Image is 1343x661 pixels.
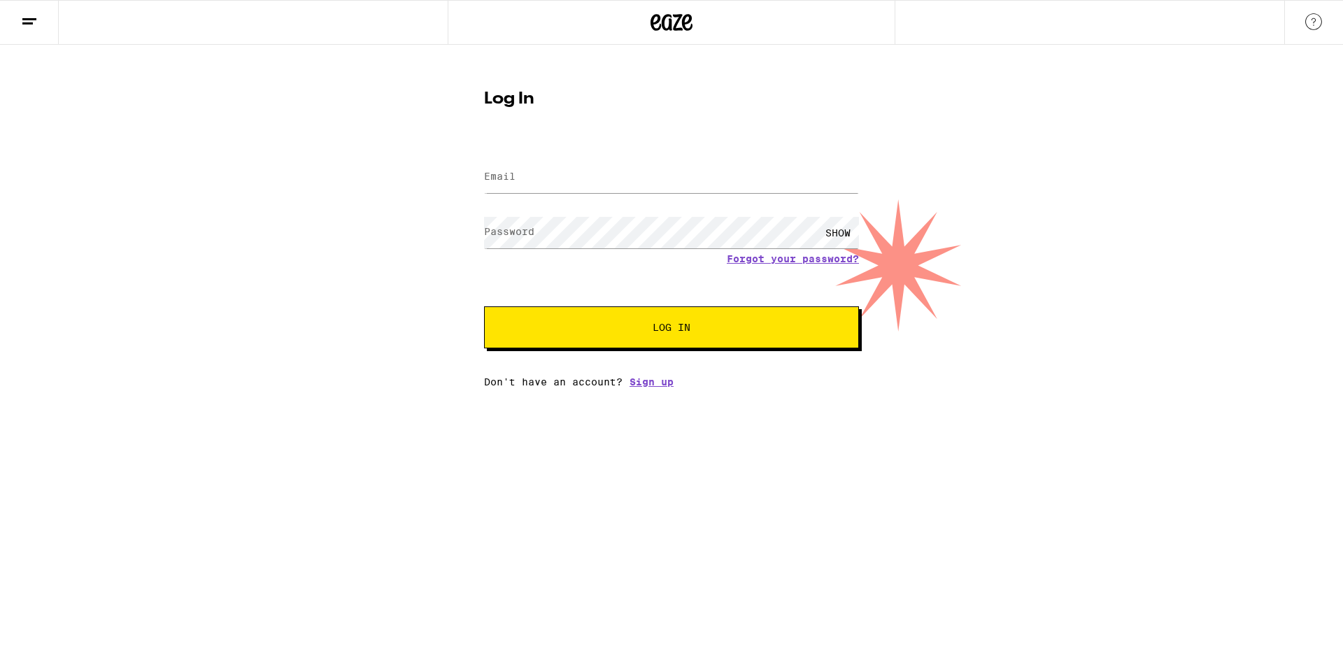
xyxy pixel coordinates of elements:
input: Email [484,162,859,193]
label: Password [484,226,534,237]
label: Email [484,171,516,182]
span: Hi. Need any help? [8,10,101,21]
a: Sign up [630,376,674,388]
div: SHOW [817,217,859,248]
button: Log In [484,306,859,348]
div: Don't have an account? [484,376,859,388]
a: Forgot your password? [727,253,859,264]
span: Log In [653,322,690,332]
h1: Log In [484,91,859,108]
